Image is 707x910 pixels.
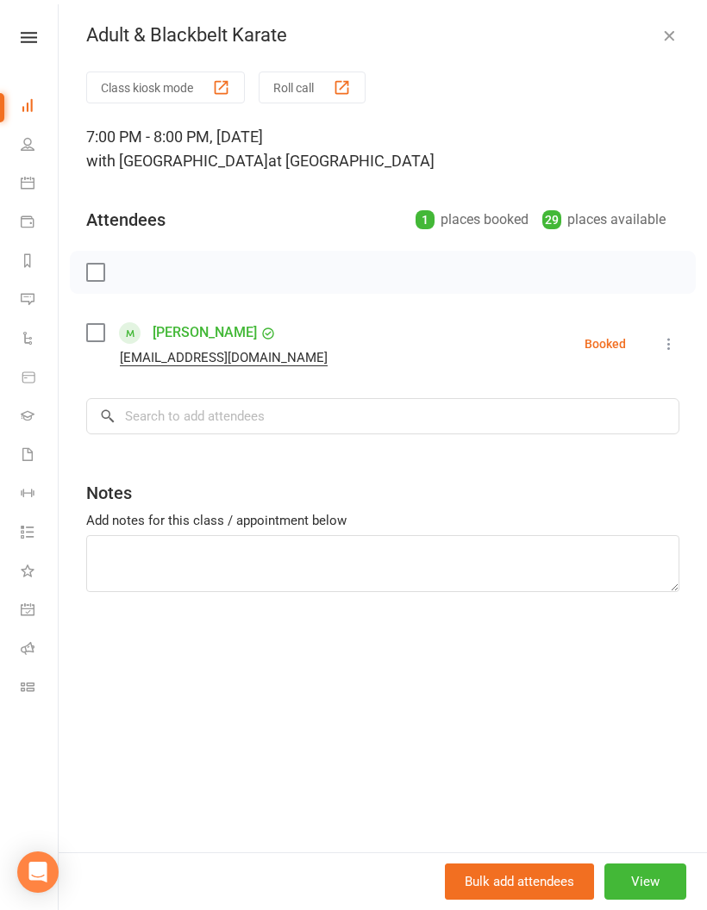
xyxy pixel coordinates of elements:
div: 1 [416,210,435,229]
div: Notes [86,481,132,505]
div: Booked [585,338,626,350]
div: places available [542,208,666,232]
a: Payments [21,204,59,243]
a: Class kiosk mode [21,670,59,708]
a: Calendar [21,165,59,204]
div: Attendees [86,208,166,232]
a: Dashboard [21,88,59,127]
a: [PERSON_NAME] [153,319,257,346]
div: Adult & Blackbelt Karate [59,24,707,47]
a: Reports [21,243,59,282]
a: General attendance kiosk mode [21,592,59,631]
input: Search to add attendees [86,398,679,434]
a: Product Sales [21,359,59,398]
a: What's New [21,553,59,592]
span: with [GEOGRAPHIC_DATA] [86,152,268,170]
button: Roll call [259,72,366,103]
div: 29 [542,210,561,229]
button: Bulk add attendees [445,863,594,900]
div: places booked [416,208,529,232]
button: View [604,863,686,900]
span: at [GEOGRAPHIC_DATA] [268,152,435,170]
a: Roll call kiosk mode [21,631,59,670]
div: Add notes for this class / appointment below [86,510,679,531]
div: 7:00 PM - 8:00 PM, [DATE] [86,125,679,173]
button: Class kiosk mode [86,72,245,103]
div: Open Intercom Messenger [17,851,59,893]
a: People [21,127,59,165]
